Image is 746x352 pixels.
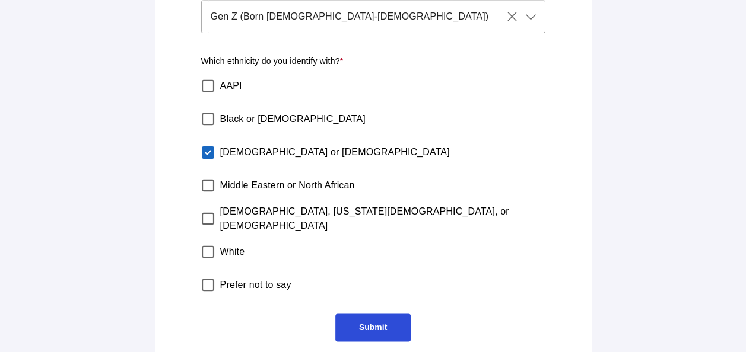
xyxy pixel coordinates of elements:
label: White [220,235,245,268]
span: Submit [359,322,387,332]
label: [DEMOGRAPHIC_DATA] or [DEMOGRAPHIC_DATA] [220,136,450,169]
p: Which ethnicity do you identify with? [201,56,545,68]
i: Clear [505,9,519,24]
label: Middle Eastern or North African [220,169,355,202]
label: Black or [DEMOGRAPHIC_DATA] [220,103,366,136]
label: Prefer not to say [220,268,291,302]
label: [DEMOGRAPHIC_DATA], [US_STATE][DEMOGRAPHIC_DATA], or [DEMOGRAPHIC_DATA] [220,202,545,235]
span: Gen Z (Born [DEMOGRAPHIC_DATA]-[DEMOGRAPHIC_DATA]) [211,9,489,24]
a: Submit [335,313,411,341]
label: AAPI [220,69,242,103]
